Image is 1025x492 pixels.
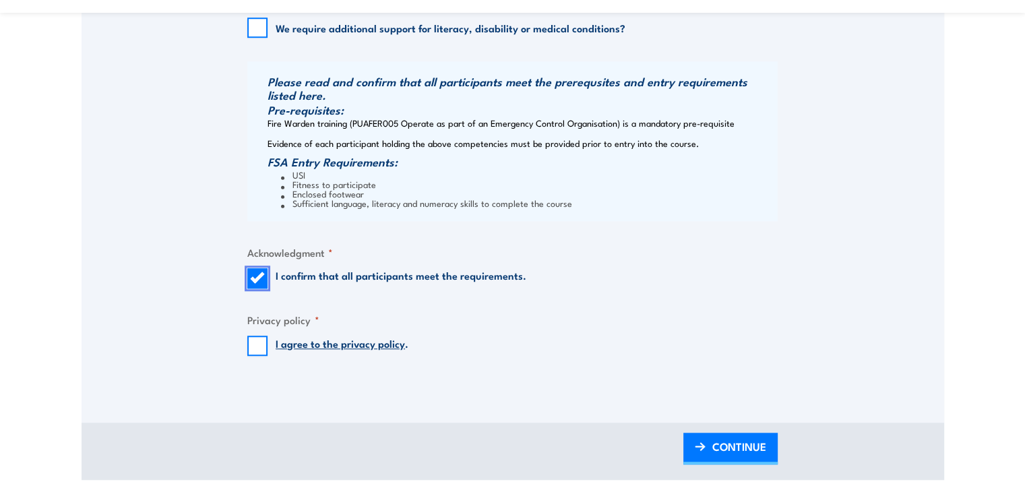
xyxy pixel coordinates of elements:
div: Fire Warden training (PUAFER005 Operate as part of an Emergency Control Organisation) is a mandat... [247,61,778,221]
h3: Pre-requisites: [268,103,774,117]
li: USI [281,170,774,179]
h3: Please read and confirm that all participants meet the prerequsites and entry requirements listed... [268,75,774,102]
legend: Privacy policy [247,312,319,328]
span: CONTINUE [712,429,766,464]
li: Sufficient language, literacy and numeracy skills to complete the course [281,198,774,208]
legend: Acknowledgment [247,245,333,260]
p: Evidence of each participant holding the above competencies must be provided prior to entry into ... [268,138,774,148]
label: We require additional support for literacy, disability or medical conditions? [276,21,625,34]
li: Fitness to participate [281,179,774,189]
label: . [276,336,408,356]
label: I confirm that all participants meet the requirements. [276,268,526,288]
li: Enclosed footwear [281,189,774,198]
h3: FSA Entry Requirements: [268,155,774,168]
a: CONTINUE [683,433,778,464]
a: I agree to the privacy policy [276,336,405,350]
